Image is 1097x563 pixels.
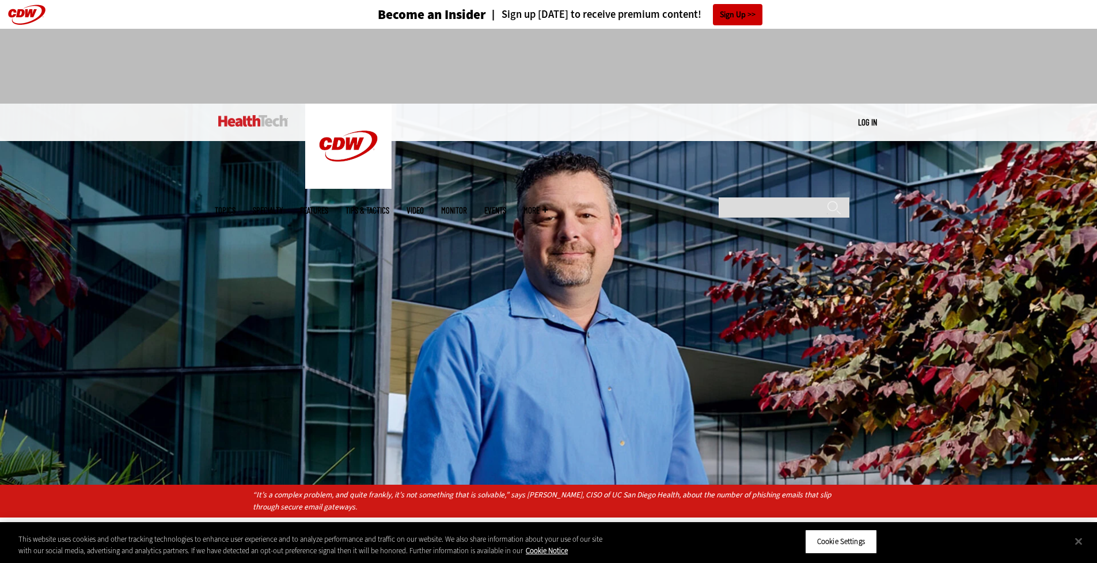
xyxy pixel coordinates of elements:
[441,206,467,215] a: MonITor
[858,116,877,128] div: User menu
[1066,528,1091,554] button: Close
[253,206,283,215] span: Specialty
[335,8,486,21] a: Become an Insider
[378,8,486,21] h3: Become an Insider
[18,534,603,556] div: This website uses cookies and other tracking technologies to enhance user experience and to analy...
[805,530,877,554] button: Cookie Settings
[526,546,568,556] a: More information about your privacy
[523,206,548,215] span: More
[339,40,758,92] iframe: advertisement
[346,206,389,215] a: Tips & Tactics
[713,4,762,25] a: Sign Up
[305,104,392,189] img: Home
[253,489,844,514] p: “It’s a complex problem, and quite frankly, it’s not something that is solvable,” says [PERSON_NA...
[407,206,424,215] a: Video
[858,117,877,127] a: Log in
[305,180,392,192] a: CDW
[300,206,328,215] a: Features
[218,115,288,127] img: Home
[215,206,236,215] span: Topics
[484,206,506,215] a: Events
[486,9,701,20] a: Sign up [DATE] to receive premium content!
